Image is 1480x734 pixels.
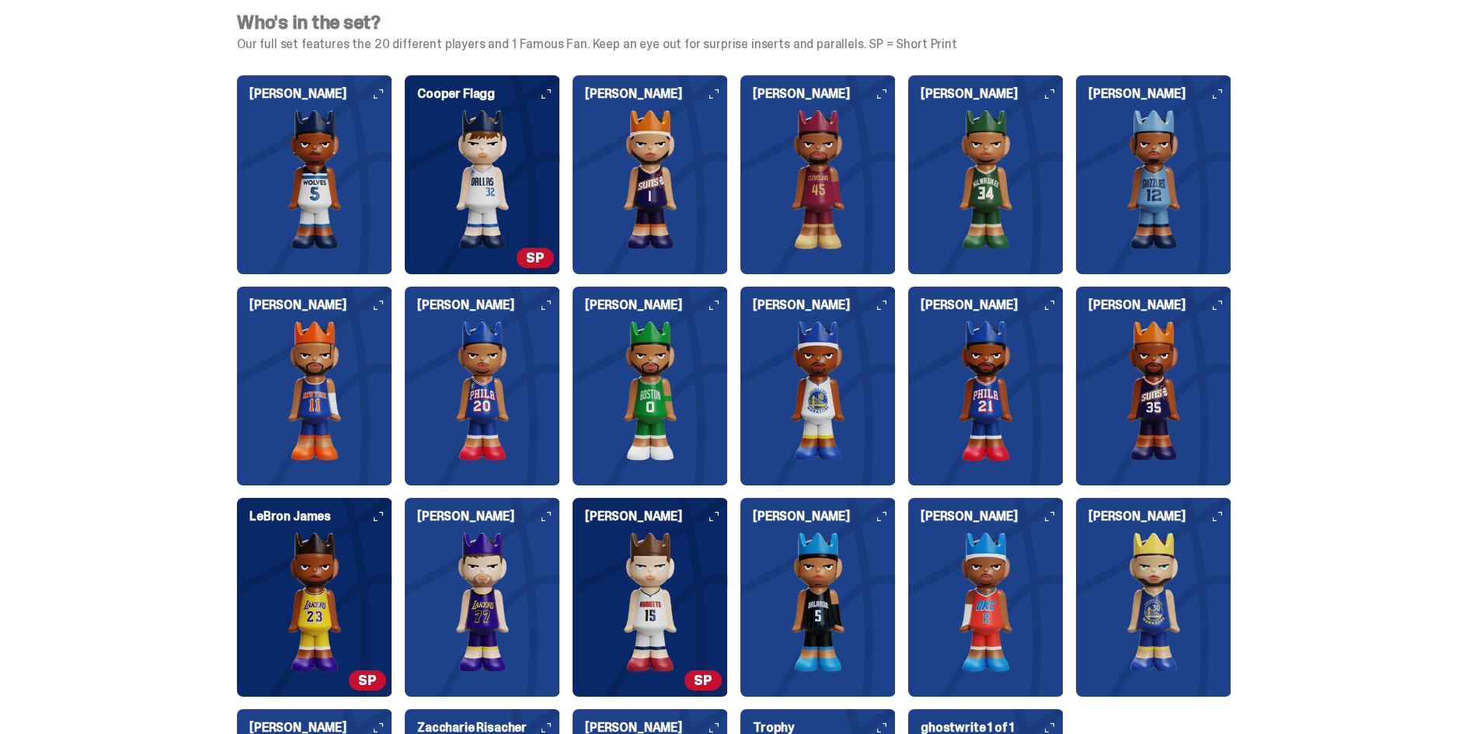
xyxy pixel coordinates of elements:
span: SP [517,248,554,268]
h6: [PERSON_NAME] [585,510,728,523]
p: Our full set features the 20 different players and 1 Famous Fan. Keep an eye out for surprise ins... [237,38,1231,50]
h6: [PERSON_NAME] [1088,88,1231,100]
h6: [PERSON_NAME] [921,510,1064,523]
h6: [PERSON_NAME] [249,88,392,100]
h6: [PERSON_NAME] [417,510,560,523]
img: card image [237,110,392,249]
h6: [PERSON_NAME] [753,88,896,100]
span: SP [684,670,722,691]
img: card image [573,110,728,249]
img: card image [573,532,728,672]
img: card image [740,532,896,672]
img: card image [405,532,560,672]
img: card image [1076,110,1231,249]
img: card image [405,110,560,249]
img: card image [1076,321,1231,461]
h6: Cooper Flagg [417,88,560,100]
img: card image [237,321,392,461]
img: card image [237,532,392,672]
h6: [PERSON_NAME] [1088,299,1231,311]
h6: Trophy [753,722,896,734]
h6: [PERSON_NAME] [753,510,896,523]
span: SP [349,670,386,691]
img: card image [405,321,560,461]
img: card image [1076,532,1231,672]
img: card image [573,321,728,461]
h6: [PERSON_NAME] [417,299,560,311]
h6: [PERSON_NAME] [585,88,728,100]
h6: [PERSON_NAME] [1088,510,1231,523]
h6: [PERSON_NAME] [585,299,728,311]
img: card image [908,321,1064,461]
h6: [PERSON_NAME] [753,299,896,311]
img: card image [740,110,896,249]
h6: ghostwrite 1 of 1 [921,722,1064,734]
img: card image [908,532,1064,672]
h6: [PERSON_NAME] [585,722,728,734]
h6: LeBron James [249,510,392,523]
img: card image [740,321,896,461]
h6: [PERSON_NAME] [921,299,1064,311]
img: card image [908,110,1064,249]
h6: [PERSON_NAME] [921,88,1064,100]
h6: [PERSON_NAME] [249,299,392,311]
h6: Zaccharie Risacher [417,722,560,734]
h4: Who's in the set? [237,13,1231,32]
h6: [PERSON_NAME] [249,722,392,734]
